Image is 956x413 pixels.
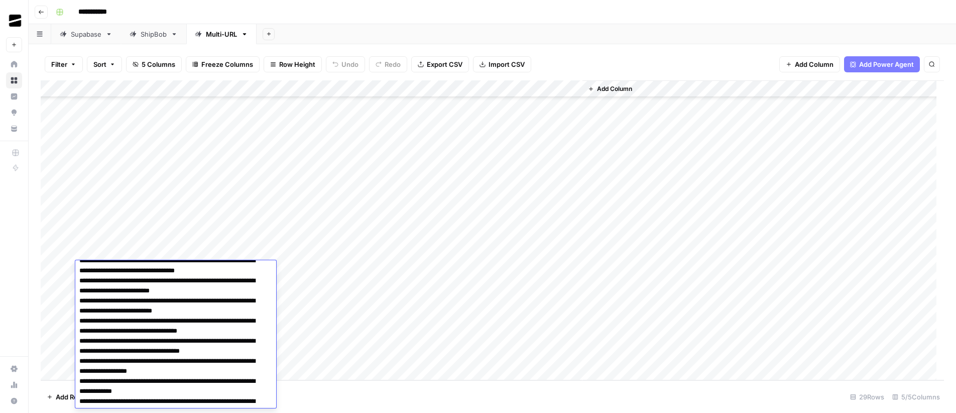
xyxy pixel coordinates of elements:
[341,59,358,69] span: Undo
[87,56,122,72] button: Sort
[6,72,22,88] a: Browse
[51,59,67,69] span: Filter
[141,29,167,39] div: ShipBob
[142,59,175,69] span: 5 Columns
[126,56,182,72] button: 5 Columns
[264,56,322,72] button: Row Height
[45,56,83,72] button: Filter
[411,56,469,72] button: Export CSV
[597,84,632,93] span: Add Column
[859,59,914,69] span: Add Power Agent
[369,56,407,72] button: Redo
[846,389,888,405] div: 29 Rows
[888,389,944,405] div: 5/5 Columns
[795,59,833,69] span: Add Column
[6,56,22,72] a: Home
[6,88,22,105] a: Insights
[201,59,253,69] span: Freeze Columns
[71,29,101,39] div: Supabase
[326,56,365,72] button: Undo
[186,56,260,72] button: Freeze Columns
[473,56,531,72] button: Import CSV
[6,8,22,33] button: Workspace: OGM
[385,59,401,69] span: Redo
[6,393,22,409] button: Help + Support
[121,24,186,44] a: ShipBob
[779,56,840,72] button: Add Column
[93,59,106,69] span: Sort
[427,59,462,69] span: Export CSV
[279,59,315,69] span: Row Height
[489,59,525,69] span: Import CSV
[584,82,636,95] button: Add Column
[206,29,237,39] div: Multi-URL
[41,389,89,405] button: Add Row
[6,12,24,30] img: OGM Logo
[6,377,22,393] a: Usage
[6,105,22,121] a: Opportunities
[186,24,257,44] a: Multi-URL
[6,121,22,137] a: Your Data
[56,392,83,402] span: Add Row
[51,24,121,44] a: Supabase
[844,56,920,72] button: Add Power Agent
[6,361,22,377] a: Settings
